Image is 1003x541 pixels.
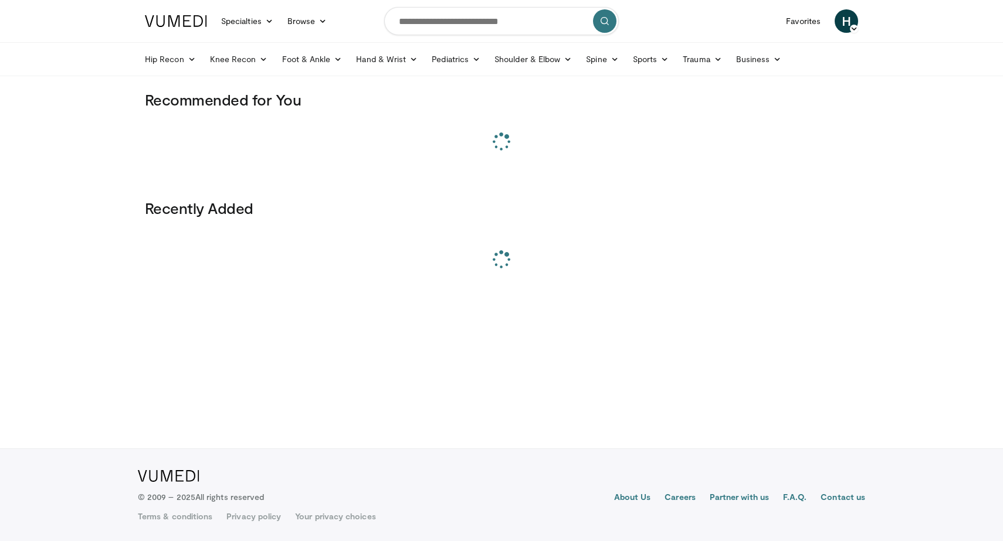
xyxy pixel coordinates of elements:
a: F.A.Q. [783,491,807,505]
input: Search topics, interventions [384,7,619,35]
a: About Us [614,491,651,505]
a: Sports [626,47,676,71]
a: Hip Recon [138,47,203,71]
img: VuMedi Logo [145,15,207,27]
a: Shoulder & Elbow [487,47,579,71]
a: Partner with us [710,491,769,505]
span: All rights reserved [195,492,264,502]
h3: Recently Added [145,199,858,217]
a: Terms & conditions [138,511,212,522]
a: Trauma [676,47,729,71]
a: Knee Recon [203,47,275,71]
a: H [835,9,858,33]
img: VuMedi Logo [138,470,199,482]
a: Careers [665,491,696,505]
a: Favorites [779,9,828,33]
a: Browse [280,9,334,33]
p: © 2009 – 2025 [138,491,264,503]
a: Contact us [821,491,865,505]
a: Foot & Ankle [275,47,350,71]
a: Spine [579,47,625,71]
a: Hand & Wrist [349,47,425,71]
a: Specialties [214,9,280,33]
a: Business [729,47,789,71]
a: Your privacy choices [295,511,375,522]
a: Pediatrics [425,47,487,71]
a: Privacy policy [226,511,281,522]
h3: Recommended for You [145,90,858,109]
